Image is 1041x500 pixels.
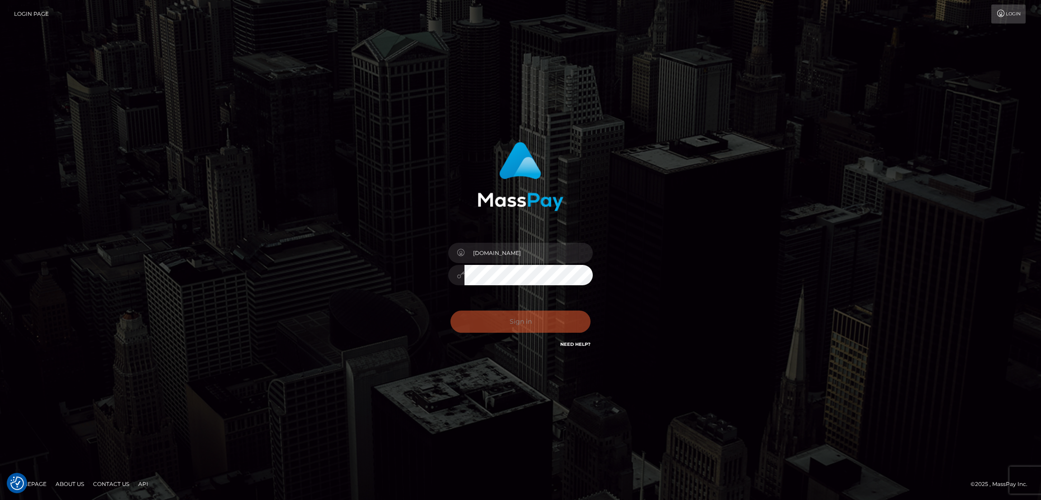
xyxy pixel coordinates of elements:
a: Homepage [10,477,50,491]
a: Need Help? [560,341,591,347]
a: About Us [52,477,88,491]
a: Contact Us [89,477,133,491]
div: © 2025 , MassPay Inc. [971,479,1034,489]
a: API [135,477,152,491]
a: Login Page [14,5,49,24]
input: Username... [464,243,593,263]
button: Consent Preferences [10,476,24,490]
a: Login [991,5,1026,24]
img: MassPay Login [478,142,563,211]
img: Revisit consent button [10,476,24,490]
